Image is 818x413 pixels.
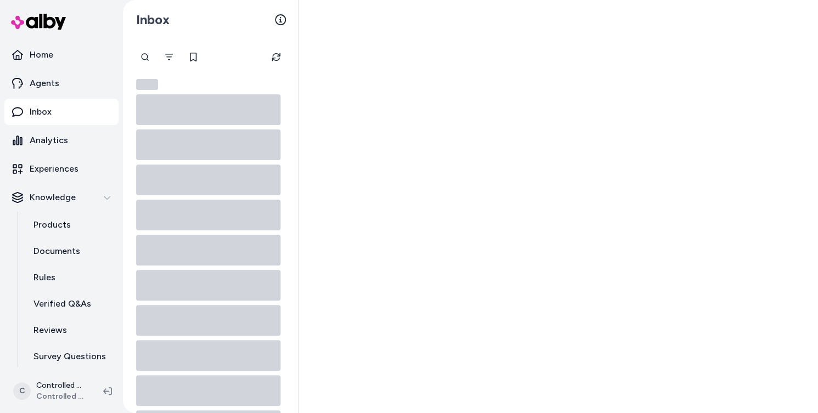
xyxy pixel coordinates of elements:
a: Analytics [4,127,119,154]
img: alby Logo [11,14,66,30]
p: Verified Q&As [33,297,91,310]
a: Inbox [4,99,119,125]
p: Home [30,48,53,61]
p: Analytics [30,134,68,147]
p: Reviews [33,324,67,337]
p: Products [33,218,71,231]
p: Knowledge [30,191,76,204]
a: Agents [4,70,119,97]
p: Experiences [30,162,79,176]
button: Refresh [265,46,287,68]
a: Products [23,212,119,238]
a: Verified Q&As [23,291,119,317]
p: Controlled Chaos Shopify [36,380,86,391]
a: Rules [23,264,119,291]
button: Filter [158,46,180,68]
a: Survey Questions [23,343,119,370]
h2: Inbox [136,12,170,28]
p: Survey Questions [33,350,106,363]
a: Reviews [23,317,119,343]
button: CControlled Chaos ShopifyControlled Chaos [7,374,94,409]
p: Documents [33,245,80,258]
a: Experiences [4,156,119,182]
span: C [13,382,31,400]
button: Knowledge [4,184,119,211]
p: Agents [30,77,59,90]
p: Rules [33,271,55,284]
p: Inbox [30,105,52,118]
span: Controlled Chaos [36,391,86,402]
a: Documents [23,238,119,264]
a: Home [4,42,119,68]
